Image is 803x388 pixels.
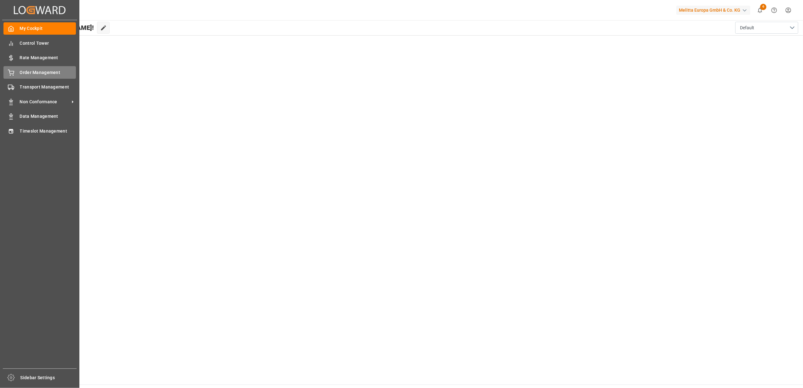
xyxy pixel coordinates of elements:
[20,113,76,120] span: Data Management
[3,37,76,49] a: Control Tower
[676,6,750,15] div: Melitta Europa GmbH & Co. KG
[735,22,798,34] button: open menu
[20,69,76,76] span: Order Management
[3,22,76,35] a: My Cockpit
[3,81,76,93] a: Transport Management
[3,52,76,64] a: Rate Management
[3,66,76,78] a: Order Management
[753,3,767,17] button: show 6 new notifications
[20,128,76,134] span: Timeslot Management
[676,4,753,16] button: Melitta Europa GmbH & Co. KG
[3,125,76,137] a: Timeslot Management
[20,84,76,90] span: Transport Management
[767,3,781,17] button: Help Center
[20,40,76,47] span: Control Tower
[740,25,754,31] span: Default
[20,99,70,105] span: Non Conformance
[20,54,76,61] span: Rate Management
[20,374,77,381] span: Sidebar Settings
[20,25,76,32] span: My Cockpit
[760,4,766,10] span: 6
[3,110,76,123] a: Data Management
